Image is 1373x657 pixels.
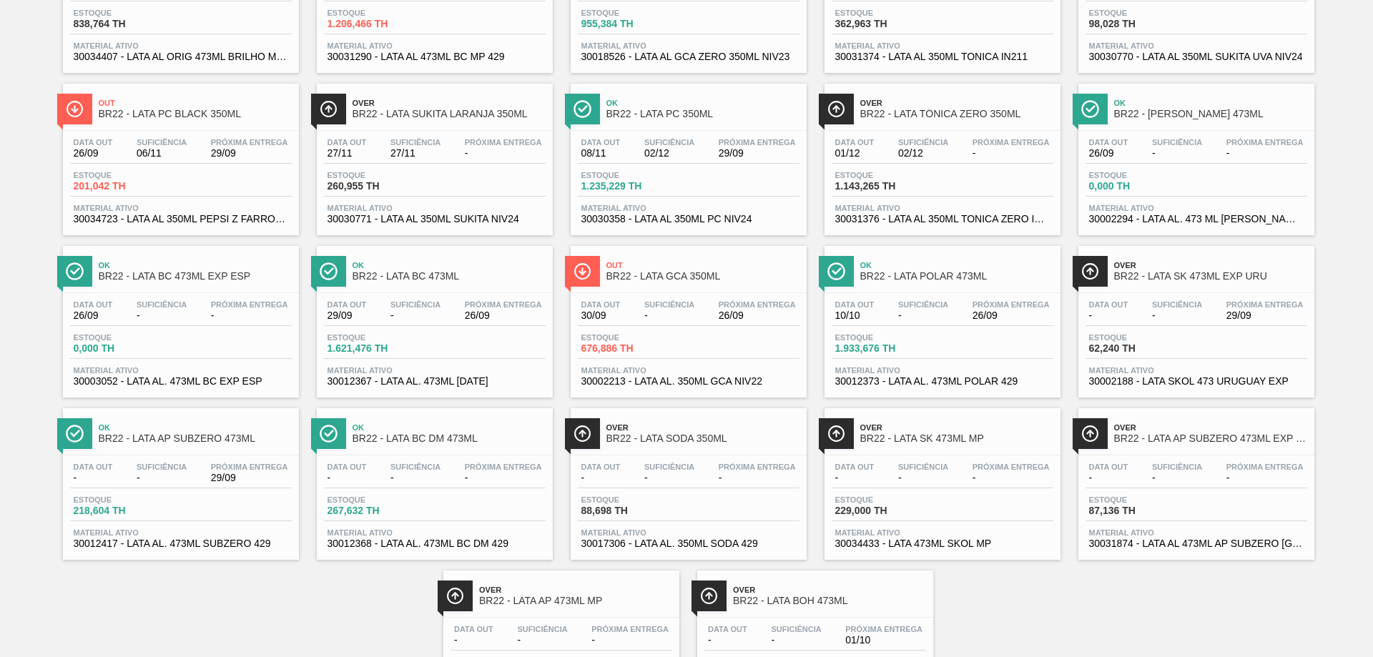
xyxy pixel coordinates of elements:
[827,425,845,443] img: Ícone
[74,333,174,342] span: Estoque
[973,473,1050,483] span: -
[898,463,948,471] span: Suficiência
[835,343,935,354] span: 1.933,676 TH
[517,625,567,633] span: Suficiência
[1114,423,1307,432] span: Over
[52,397,306,560] a: ÍconeOkBR22 - LATA AP SUBZERO 473MLData out-Suficiência-Próxima Entrega29/09Estoque218,604 THMate...
[99,109,292,119] span: BR22 - LATA PC BLACK 350ML
[814,397,1068,560] a: ÍconeOverBR22 - LATA SK 473ML MPData out-Suficiência-Próxima Entrega-Estoque229,000 THMaterial at...
[574,100,591,118] img: Ícone
[1068,235,1322,397] a: ÍconeOverBR22 - LATA SK 473ML EXP URUData out-Suficiência-Próxima Entrega29/09Estoque62,240 THMat...
[1114,261,1307,270] span: Over
[606,271,799,282] span: BR22 - LATA GCA 350ML
[1089,343,1189,354] span: 62,240 TH
[860,423,1053,432] span: Over
[1089,214,1304,224] span: 30002294 - LATA AL. 473 ML LISA
[1152,473,1202,483] span: -
[74,214,288,224] span: 30034723 - LATA AL 350ML PEPSI Z FARROUPLILHA
[1152,148,1202,159] span: -
[1114,433,1307,444] span: BR22 - LATA AP SUBZERO 473ML EXP URU
[1081,100,1099,118] img: Ícone
[581,19,681,29] span: 955,384 TH
[835,495,935,504] span: Estoque
[973,310,1050,321] span: 26/09
[1152,310,1202,321] span: -
[328,538,542,549] span: 30012368 - LATA AL. 473ML BC DM 429
[320,100,338,118] img: Ícone
[446,587,464,605] img: Ícone
[1068,397,1322,560] a: ÍconeOverBR22 - LATA AP SUBZERO 473ML EXP URUData out-Suficiência-Próxima Entrega-Estoque87,136 T...
[74,300,113,309] span: Data out
[1089,51,1304,62] span: 30030770 - LATA AL 350ML SUKITA UVA NIV24
[719,463,796,471] span: Próxima Entrega
[1226,138,1304,147] span: Próxima Entrega
[454,625,493,633] span: Data out
[771,625,821,633] span: Suficiência
[1089,505,1189,516] span: 87,136 TH
[99,99,292,107] span: Out
[211,473,288,483] span: 29/09
[708,625,747,633] span: Data out
[1089,538,1304,549] span: 30031874 - LATA AL 473ML AP SUBZERO URUGUAI
[66,262,84,280] img: Ícone
[898,310,948,321] span: -
[1114,271,1307,282] span: BR22 - LATA SK 473ML EXP URU
[581,333,681,342] span: Estoque
[644,300,694,309] span: Suficiência
[581,343,681,354] span: 676,886 TH
[1089,495,1189,504] span: Estoque
[644,138,694,147] span: Suficiência
[827,262,845,280] img: Ícone
[328,343,428,354] span: 1.621,476 TH
[581,538,796,549] span: 30017306 - LATA AL. 350ML SODA 429
[328,19,428,29] span: 1.206,466 TH
[574,262,591,280] img: Ícone
[719,473,796,483] span: -
[606,261,799,270] span: Out
[74,366,288,375] span: Material ativo
[1081,425,1099,443] img: Ícone
[835,333,935,342] span: Estoque
[606,423,799,432] span: Over
[74,41,288,50] span: Material ativo
[860,433,1053,444] span: BR22 - LATA SK 473ML MP
[560,73,814,235] a: ÍconeOkBR22 - LATA PC 350MLData out08/11Suficiência02/12Próxima Entrega29/09Estoque1.235,229 THMa...
[581,463,621,471] span: Data out
[328,473,367,483] span: -
[74,376,288,387] span: 30003052 - LATA AL. 473ML BC EXP ESP
[74,181,174,192] span: 201,042 TH
[465,310,542,321] span: 26/09
[137,148,187,159] span: 06/11
[1089,181,1189,192] span: 0,000 TH
[66,100,84,118] img: Ícone
[454,635,493,646] span: -
[845,635,922,646] span: 01/10
[1089,204,1304,212] span: Material ativo
[581,528,796,537] span: Material ativo
[465,138,542,147] span: Próxima Entrega
[390,138,441,147] span: Suficiência
[479,596,672,606] span: BR22 - LATA AP 473ML MP
[137,310,187,321] span: -
[835,214,1050,224] span: 30031376 - LATA AL 350ML TONICA ZERO IN211
[1089,463,1128,471] span: Data out
[581,138,621,147] span: Data out
[835,171,935,179] span: Estoque
[719,300,796,309] span: Próxima Entrega
[328,310,367,321] span: 29/09
[581,473,621,483] span: -
[581,366,796,375] span: Material ativo
[74,171,174,179] span: Estoque
[771,635,821,646] span: -
[860,99,1053,107] span: Over
[99,261,292,270] span: Ok
[581,9,681,17] span: Estoque
[137,138,187,147] span: Suficiência
[353,261,546,270] span: Ok
[581,310,621,321] span: 30/09
[1226,463,1304,471] span: Próxima Entrega
[328,204,542,212] span: Material ativo
[835,181,935,192] span: 1.143,265 TH
[581,204,796,212] span: Material ativo
[708,635,747,646] span: -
